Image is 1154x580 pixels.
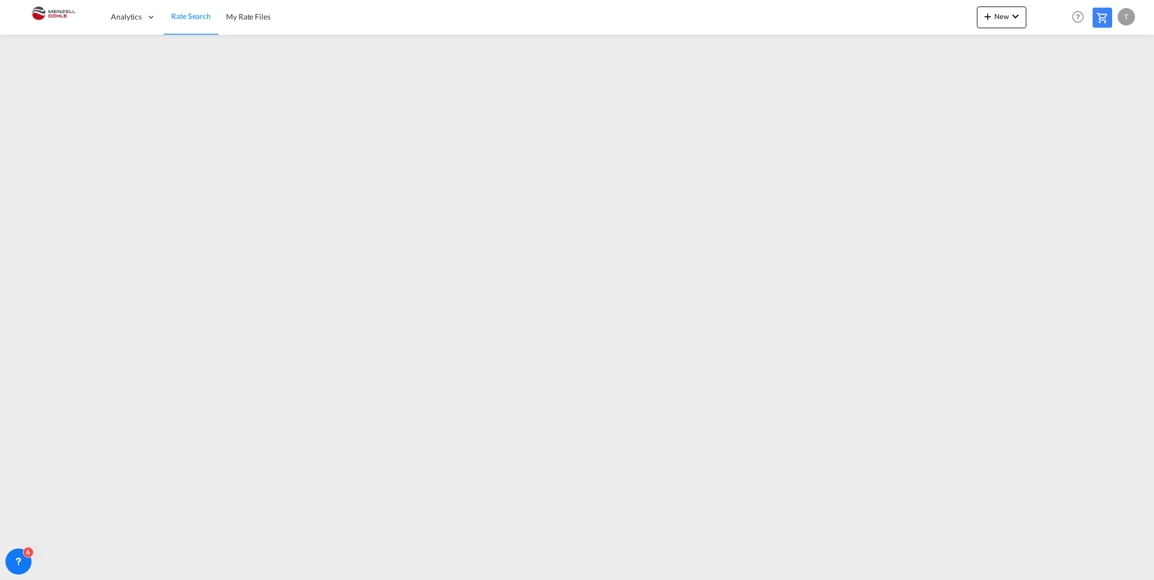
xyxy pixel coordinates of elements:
[1069,8,1093,27] div: Help
[977,7,1026,28] button: icon-plus 400-fgNewicon-chevron-down
[1069,8,1087,26] span: Help
[1118,8,1135,26] div: T
[16,5,90,29] img: 5c2b1670644e11efba44c1e626d722bd.JPG
[981,12,1022,21] span: New
[226,12,271,21] span: My Rate Files
[981,10,994,23] md-icon: icon-plus 400-fg
[111,11,142,22] span: Analytics
[1009,10,1022,23] md-icon: icon-chevron-down
[171,11,211,21] span: Rate Search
